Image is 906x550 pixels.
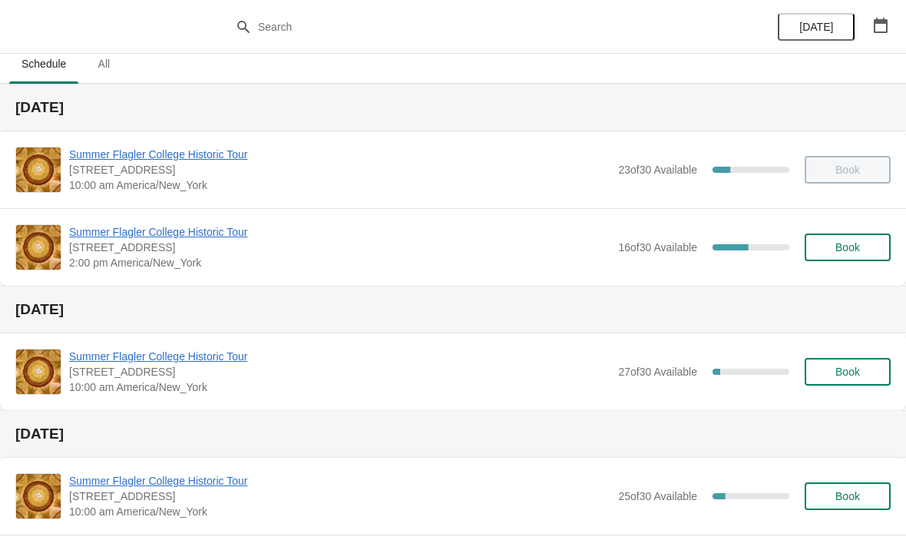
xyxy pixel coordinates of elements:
[835,241,860,253] span: Book
[16,147,61,192] img: Summer Flagler College Historic Tour | 74 King Street, St. Augustine, FL, USA | 10:00 am America/...
[69,349,610,364] span: Summer Flagler College Historic Tour
[69,255,610,270] span: 2:00 pm America/New_York
[805,234,891,261] button: Book
[9,50,78,78] span: Schedule
[15,302,891,317] h2: [DATE]
[69,177,610,193] span: 10:00 am America/New_York
[805,358,891,386] button: Book
[69,473,610,489] span: Summer Flagler College Historic Tour
[835,490,860,502] span: Book
[69,224,610,240] span: Summer Flagler College Historic Tour
[16,474,61,519] img: Summer Flagler College Historic Tour | 74 King Street, St. Augustine, FL, USA | 10:00 am America/...
[69,379,610,395] span: 10:00 am America/New_York
[778,13,855,41] button: [DATE]
[15,100,891,115] h2: [DATE]
[799,21,833,33] span: [DATE]
[835,366,860,378] span: Book
[69,504,610,519] span: 10:00 am America/New_York
[257,13,679,41] input: Search
[69,364,610,379] span: [STREET_ADDRESS]
[15,426,891,442] h2: [DATE]
[618,490,697,502] span: 25 of 30 Available
[16,350,61,394] img: Summer Flagler College Historic Tour | 74 King Street, St. Augustine, FL, USA | 10:00 am America/...
[84,50,123,78] span: All
[805,482,891,510] button: Book
[618,366,697,378] span: 27 of 30 Available
[69,162,610,177] span: [STREET_ADDRESS]
[69,147,610,162] span: Summer Flagler College Historic Tour
[16,225,61,270] img: Summer Flagler College Historic Tour | 74 King Street, St. Augustine, FL, USA | 2:00 pm America/N...
[618,164,697,176] span: 23 of 30 Available
[69,489,610,504] span: [STREET_ADDRESS]
[69,240,610,255] span: [STREET_ADDRESS]
[618,241,697,253] span: 16 of 30 Available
